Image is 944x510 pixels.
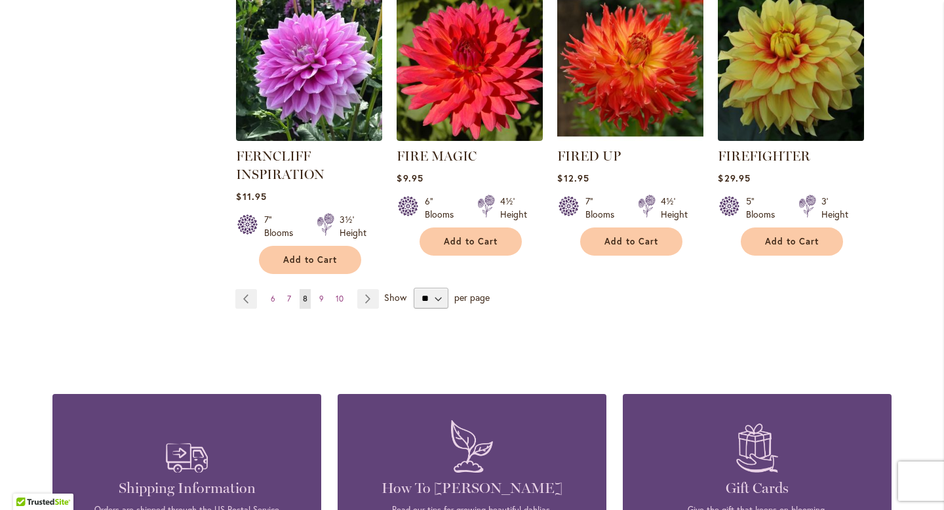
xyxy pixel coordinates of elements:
span: 7 [287,294,291,304]
div: 6" Blooms [425,195,462,221]
iframe: Launch Accessibility Center [10,463,47,500]
span: $29.95 [718,172,750,184]
span: $9.95 [397,172,423,184]
a: FERNCLIFF INSPIRATION [236,148,324,182]
a: FIRED UP [557,131,703,144]
span: $11.95 [236,190,266,203]
a: 10 [332,289,347,309]
a: 6 [267,289,279,309]
a: FIRED UP [557,148,621,164]
a: 9 [316,289,327,309]
a: FIRE MAGIC [397,131,543,144]
span: Add to Cart [283,254,337,265]
h4: Gift Cards [642,479,872,498]
div: 4½' Height [500,195,527,221]
span: per page [454,291,490,304]
h4: How To [PERSON_NAME] [357,479,587,498]
button: Add to Cart [259,246,361,274]
div: 7" Blooms [264,213,301,239]
a: FIREFIGHTER [718,131,864,144]
span: 9 [319,294,324,304]
h4: Shipping Information [72,479,302,498]
div: 7" Blooms [585,195,622,221]
span: Show [384,291,406,304]
a: FIRE MAGIC [397,148,477,164]
span: Add to Cart [765,236,819,247]
button: Add to Cart [741,227,843,256]
div: 4½' Height [661,195,688,221]
span: $12.95 [557,172,589,184]
a: 7 [284,289,294,309]
div: 3½' Height [340,213,366,239]
button: Add to Cart [420,227,522,256]
a: FIREFIGHTER [718,148,810,164]
a: Ferncliff Inspiration [236,131,382,144]
div: 5" Blooms [746,195,783,221]
span: 6 [271,294,275,304]
span: 8 [303,294,307,304]
span: Add to Cart [444,236,498,247]
button: Add to Cart [580,227,682,256]
span: 10 [336,294,344,304]
span: Add to Cart [604,236,658,247]
div: 3' Height [821,195,848,221]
